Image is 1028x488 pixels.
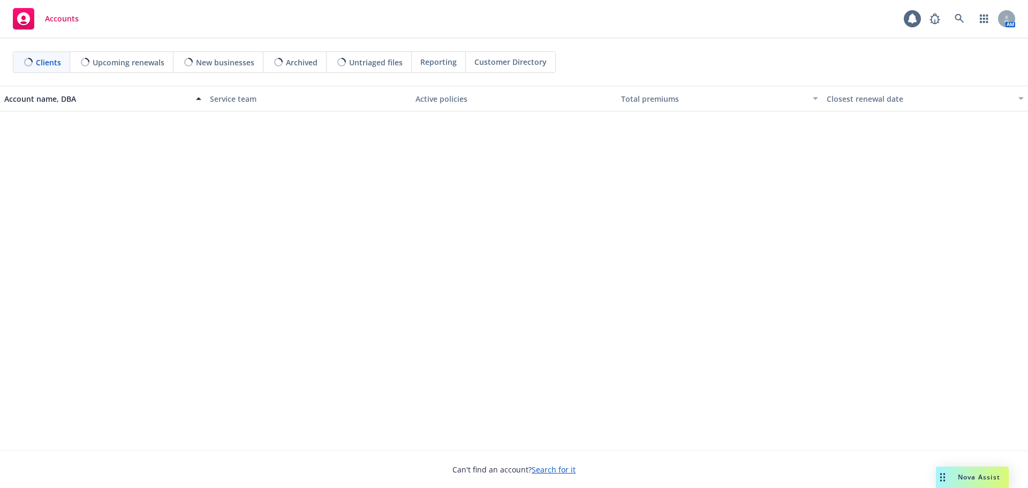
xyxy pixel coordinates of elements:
[196,57,254,68] span: New businesses
[621,93,806,104] div: Total premiums
[9,4,83,34] a: Accounts
[973,8,995,29] a: Switch app
[827,93,1012,104] div: Closest renewal date
[415,93,613,104] div: Active policies
[617,86,822,111] button: Total premiums
[936,467,1009,488] button: Nova Assist
[474,56,547,67] span: Customer Directory
[822,86,1028,111] button: Closest renewal date
[924,8,946,29] a: Report a Bug
[949,8,970,29] a: Search
[532,464,576,475] a: Search for it
[936,467,949,488] div: Drag to move
[349,57,403,68] span: Untriaged files
[206,86,411,111] button: Service team
[93,57,164,68] span: Upcoming renewals
[4,93,190,104] div: Account name, DBA
[411,86,617,111] button: Active policies
[36,57,61,68] span: Clients
[286,57,318,68] span: Archived
[958,472,1000,482] span: Nova Assist
[420,56,457,67] span: Reporting
[452,464,576,475] span: Can't find an account?
[210,93,407,104] div: Service team
[45,14,79,23] span: Accounts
